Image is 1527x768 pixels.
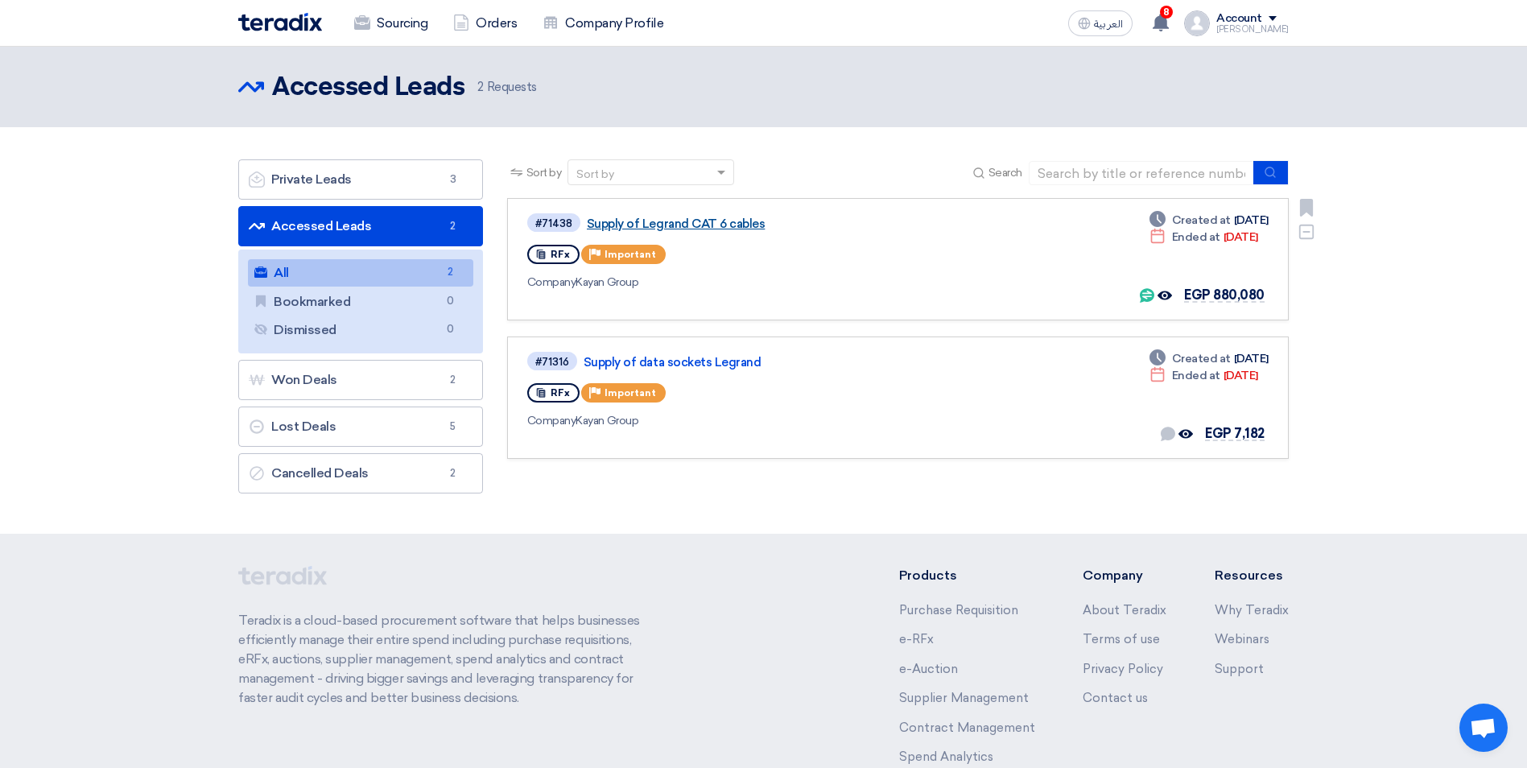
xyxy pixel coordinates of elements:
[1215,662,1264,676] a: Support
[477,80,484,94] span: 2
[441,321,460,338] span: 0
[444,171,463,188] span: 3
[1094,19,1123,30] span: العربية
[527,412,989,429] div: Kayan Group
[587,217,989,231] a: Supply of Legrand CAT 6 cables
[1149,350,1269,367] div: [DATE]
[248,259,473,287] a: All
[899,721,1035,735] a: Contract Management
[444,218,463,234] span: 2
[238,13,322,31] img: Teradix logo
[605,387,656,398] span: Important
[899,632,934,646] a: e-RFx
[1149,367,1258,384] div: [DATE]
[899,749,993,764] a: Spend Analytics
[1215,603,1289,617] a: Why Teradix
[238,453,483,493] a: Cancelled Deals2
[248,316,473,344] a: Dismissed
[238,407,483,447] a: Lost Deals5
[444,372,463,388] span: 2
[1216,25,1289,34] div: [PERSON_NAME]
[1215,566,1289,585] li: Resources
[1083,566,1166,585] li: Company
[988,164,1022,181] span: Search
[441,293,460,310] span: 0
[1029,161,1254,185] input: Search by title or reference number
[899,566,1035,585] li: Products
[605,249,656,260] span: Important
[1083,691,1148,705] a: Contact us
[551,249,570,260] span: RFx
[527,274,993,291] div: Kayan Group
[248,288,473,316] a: Bookmarked
[1459,704,1508,752] div: Open chat
[1083,632,1160,646] a: Terms of use
[441,264,460,281] span: 2
[440,6,530,41] a: Orders
[535,218,572,229] div: #71438
[238,206,483,246] a: Accessed Leads2
[527,414,576,427] span: Company
[1205,426,1265,441] span: EGP 7,182
[1184,287,1265,303] span: EGP 880,080
[1216,12,1262,26] div: Account
[238,159,483,200] a: Private Leads3
[1149,229,1258,246] div: [DATE]
[238,360,483,400] a: Won Deals2
[444,465,463,481] span: 2
[341,6,440,41] a: Sourcing
[551,387,570,398] span: RFx
[238,611,658,708] p: Teradix is a cloud-based procurement software that helps businesses efficiently manage their enti...
[1215,632,1269,646] a: Webinars
[527,275,576,289] span: Company
[1172,367,1220,384] span: Ended at
[1172,229,1220,246] span: Ended at
[1184,10,1210,36] img: profile_test.png
[584,355,986,370] a: Supply of data sockets Legrand
[1172,212,1231,229] span: Created at
[1149,212,1269,229] div: [DATE]
[444,419,463,435] span: 5
[1083,603,1166,617] a: About Teradix
[1083,662,1163,676] a: Privacy Policy
[899,691,1029,705] a: Supplier Management
[526,164,562,181] span: Sort by
[530,6,676,41] a: Company Profile
[576,166,614,183] div: Sort by
[477,78,537,97] span: Requests
[1160,6,1173,19] span: 8
[899,603,1018,617] a: Purchase Requisition
[1172,350,1231,367] span: Created at
[272,72,464,104] h2: Accessed Leads
[535,357,569,367] div: #71316
[1068,10,1133,36] button: العربية
[899,662,958,676] a: e-Auction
